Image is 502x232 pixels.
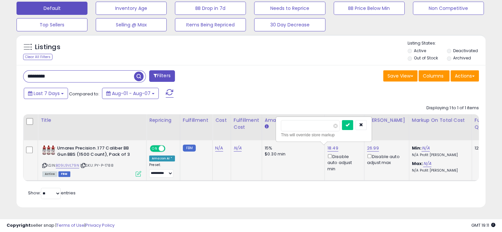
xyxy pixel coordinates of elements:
span: Aug-01 - Aug-07 [112,90,151,97]
a: N/A [423,160,431,167]
a: N/A [234,145,242,151]
b: Umarex Precision .177 Caliber BB Gun BBS (1500 Count), Pack of 3 [57,145,137,159]
div: Amazon AI * [149,155,175,161]
button: Actions [451,70,479,82]
button: Aug-01 - Aug-07 [102,88,159,99]
b: Min: [412,145,422,151]
div: Disable auto adjust max [367,153,404,166]
button: Last 7 Days [24,88,68,99]
div: Disable auto adjust min [327,153,359,172]
h5: Listings [35,43,60,52]
div: Displaying 1 to 1 of 1 items [426,105,479,111]
a: Terms of Use [56,222,84,228]
button: Non Competitive [413,2,484,15]
span: ON [151,146,159,151]
button: BB Drop in 7d [175,2,246,15]
span: Columns [423,73,444,79]
button: Filters [149,70,175,82]
button: Default [17,2,87,15]
b: Max: [412,160,423,167]
span: OFF [164,146,175,151]
div: Clear All Filters [23,54,52,60]
p: N/A Profit [PERSON_NAME] [412,153,467,157]
span: Compared to: [69,91,99,97]
span: FBM [58,171,70,177]
a: 26.99 [367,145,379,151]
div: ASIN: [42,145,141,176]
label: Active [414,48,426,53]
span: Last 7 Days [34,90,60,97]
button: Columns [418,70,450,82]
a: N/A [421,145,429,151]
div: Fulfillment Cost [234,117,259,131]
div: Amazon Fees [265,117,322,124]
small: FBM [183,145,196,151]
div: Fulfillable Quantity [475,117,497,131]
button: Top Sellers [17,18,87,31]
button: Save View [383,70,418,82]
div: Title [41,117,144,124]
div: [PERSON_NAME] [367,117,406,124]
span: All listings currently available for purchase on Amazon [42,171,57,177]
a: N/A [215,145,223,151]
button: 30 Day Decrease [254,18,325,31]
a: 18.49 [327,145,338,151]
label: Out of Stock [414,55,438,61]
div: Repricing [149,117,177,124]
button: Inventory Age [96,2,167,15]
div: This will override store markup [281,132,367,138]
div: 15% [265,145,319,151]
div: $0.30 min [265,151,319,157]
div: Fulfillment [183,117,210,124]
div: seller snap | | [7,222,115,229]
th: The percentage added to the cost of goods (COGS) that forms the calculator for Min & Max prices. [409,114,472,140]
a: Privacy Policy [85,222,115,228]
div: 125 [475,145,495,151]
span: Show: entries [28,190,76,196]
strong: Copyright [7,222,31,228]
img: 516njcVwYbL._SL40_.jpg [42,145,55,155]
label: Deactivated [453,48,478,53]
p: Listing States: [408,40,485,47]
div: Preset: [149,163,175,178]
div: Markup on Total Cost [412,117,469,124]
button: BB Price Below Min [334,2,405,15]
small: Amazon Fees. [265,124,269,130]
a: B09L9VL79N [56,163,79,168]
span: | SKU: PY-P-1788 [80,163,114,168]
label: Archived [453,55,471,61]
span: 2025-08-15 19:11 GMT [471,222,495,228]
p: N/A Profit [PERSON_NAME] [412,168,467,173]
button: Needs to Reprice [254,2,325,15]
div: Cost [215,117,228,124]
button: Items Being Repriced [175,18,246,31]
button: Selling @ Max [96,18,167,31]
